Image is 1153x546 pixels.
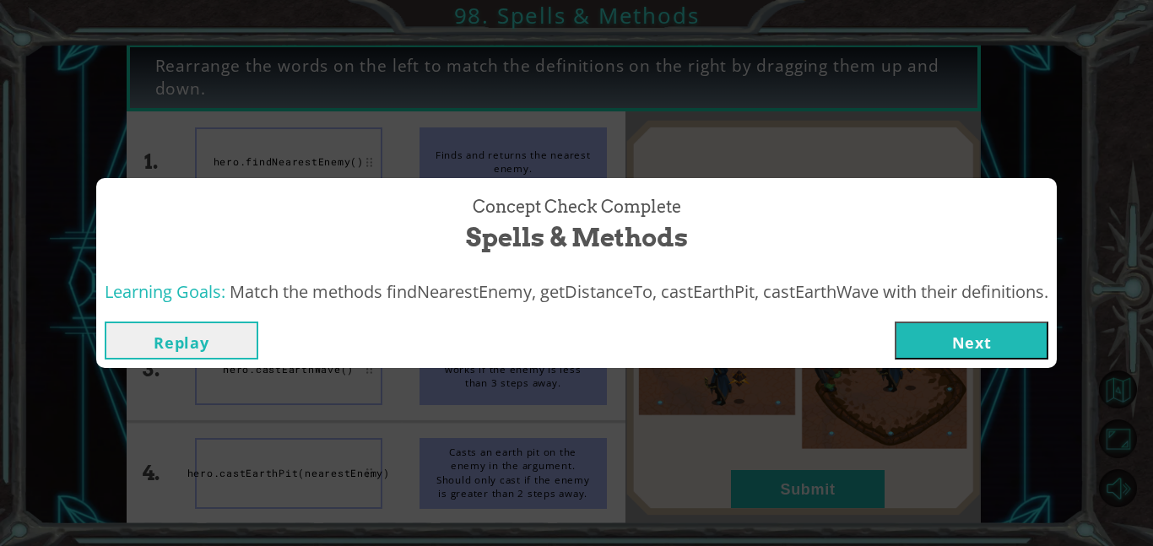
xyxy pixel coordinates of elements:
span: Match the methods findNearestEnemy, getDistanceTo, castEarthPit, castEarthWave with their definit... [230,280,1048,303]
span: Learning Goals: [105,280,225,303]
button: Next [895,322,1048,359]
span: Spells & Methods [466,219,688,256]
button: Replay [105,322,258,359]
span: Concept Check Complete [473,195,681,219]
